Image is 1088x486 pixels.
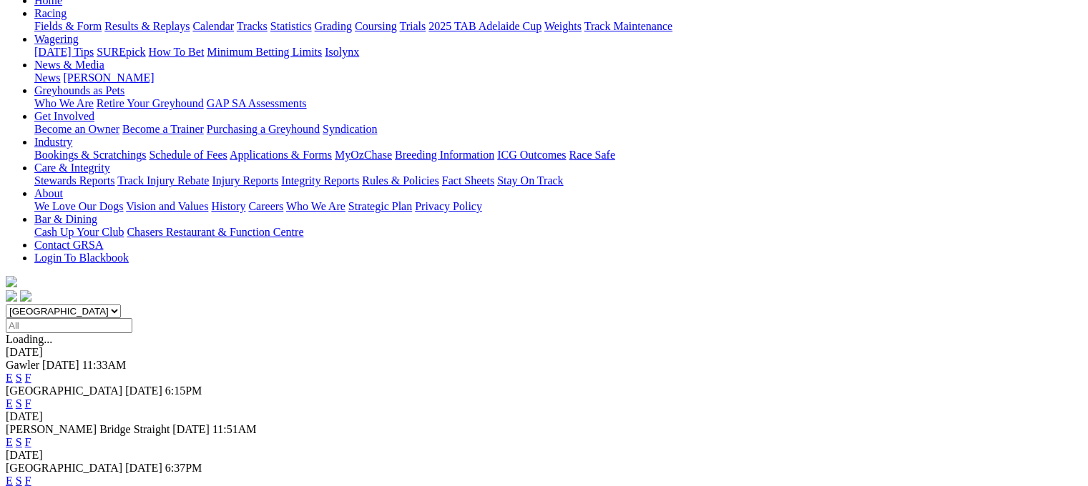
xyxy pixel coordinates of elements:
[325,46,359,58] a: Isolynx
[6,333,52,345] span: Loading...
[428,20,541,32] a: 2025 TAB Adelaide Cup
[165,462,202,474] span: 6:37PM
[34,97,94,109] a: Who We Are
[34,71,1082,84] div: News & Media
[6,410,1082,423] div: [DATE]
[34,123,119,135] a: Become an Owner
[172,423,210,435] span: [DATE]
[315,20,352,32] a: Grading
[125,462,162,474] span: [DATE]
[355,20,397,32] a: Coursing
[34,123,1082,136] div: Get Involved
[25,372,31,384] a: F
[165,385,202,397] span: 6:15PM
[335,149,392,161] a: MyOzChase
[104,20,190,32] a: Results & Replays
[34,59,104,71] a: News & Media
[126,200,208,212] a: Vision and Values
[97,97,204,109] a: Retire Your Greyhound
[97,46,145,58] a: SUREpick
[34,46,1082,59] div: Wagering
[399,20,426,32] a: Trials
[207,46,322,58] a: Minimum Betting Limits
[34,213,97,225] a: Bar & Dining
[415,200,482,212] a: Privacy Policy
[584,20,672,32] a: Track Maintenance
[34,187,63,199] a: About
[34,174,114,187] a: Stewards Reports
[34,200,1082,213] div: About
[6,397,13,410] a: E
[395,149,494,161] a: Breeding Information
[34,174,1082,187] div: Care & Integrity
[207,97,307,109] a: GAP SA Assessments
[25,397,31,410] a: F
[6,436,13,448] a: E
[149,46,205,58] a: How To Bet
[212,174,278,187] a: Injury Reports
[34,252,129,264] a: Login To Blackbook
[34,226,1082,239] div: Bar & Dining
[230,149,332,161] a: Applications & Forms
[34,33,79,45] a: Wagering
[544,20,582,32] a: Weights
[6,449,1082,462] div: [DATE]
[34,46,94,58] a: [DATE] Tips
[248,200,283,212] a: Careers
[34,162,110,174] a: Care & Integrity
[16,372,22,384] a: S
[122,123,204,135] a: Become a Trainer
[42,359,79,371] span: [DATE]
[286,200,345,212] a: Who We Are
[34,7,67,19] a: Racing
[6,423,170,435] span: [PERSON_NAME] Bridge Straight
[207,123,320,135] a: Purchasing a Greyhound
[497,174,563,187] a: Stay On Track
[20,290,31,302] img: twitter.svg
[34,97,1082,110] div: Greyhounds as Pets
[211,200,245,212] a: History
[34,149,146,161] a: Bookings & Scratchings
[149,149,227,161] a: Schedule of Fees
[6,276,17,287] img: logo-grsa-white.png
[348,200,412,212] a: Strategic Plan
[25,436,31,448] a: F
[6,462,122,474] span: [GEOGRAPHIC_DATA]
[6,385,122,397] span: [GEOGRAPHIC_DATA]
[212,423,257,435] span: 11:51AM
[6,290,17,302] img: facebook.svg
[362,174,439,187] a: Rules & Policies
[127,226,303,238] a: Chasers Restaurant & Function Centre
[82,359,127,371] span: 11:33AM
[237,20,268,32] a: Tracks
[34,84,124,96] a: Greyhounds as Pets
[281,174,359,187] a: Integrity Reports
[323,123,377,135] a: Syndication
[125,385,162,397] span: [DATE]
[442,174,494,187] a: Fact Sheets
[270,20,312,32] a: Statistics
[34,226,124,238] a: Cash Up Your Club
[34,239,103,251] a: Contact GRSA
[117,174,209,187] a: Track Injury Rebate
[192,20,234,32] a: Calendar
[16,436,22,448] a: S
[16,397,22,410] a: S
[497,149,566,161] a: ICG Outcomes
[34,149,1082,162] div: Industry
[6,372,13,384] a: E
[34,20,1082,33] div: Racing
[6,359,39,371] span: Gawler
[34,71,60,84] a: News
[63,71,154,84] a: [PERSON_NAME]
[6,318,132,333] input: Select date
[34,136,72,148] a: Industry
[569,149,614,161] a: Race Safe
[34,200,123,212] a: We Love Our Dogs
[34,110,94,122] a: Get Involved
[6,346,1082,359] div: [DATE]
[34,20,102,32] a: Fields & Form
